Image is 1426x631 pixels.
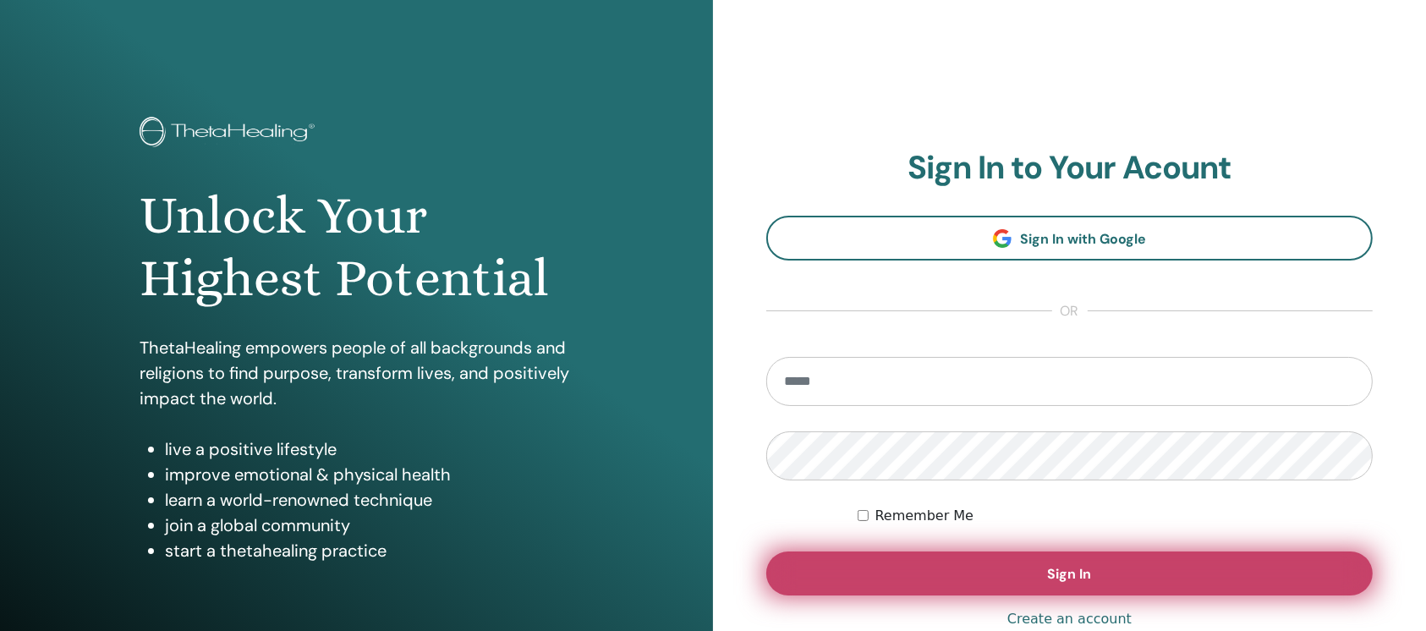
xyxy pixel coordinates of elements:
[766,551,1373,595] button: Sign In
[875,506,974,526] label: Remember Me
[165,462,573,487] li: improve emotional & physical health
[766,149,1373,188] h2: Sign In to Your Acount
[858,506,1373,526] div: Keep me authenticated indefinitely or until I manually logout
[1007,609,1132,629] a: Create an account
[165,513,573,538] li: join a global community
[140,184,573,310] h1: Unlock Your Highest Potential
[165,538,573,563] li: start a thetahealing practice
[1048,565,1092,583] span: Sign In
[1020,230,1146,248] span: Sign In with Google
[766,216,1373,261] a: Sign In with Google
[140,335,573,411] p: ThetaHealing empowers people of all backgrounds and religions to find purpose, transform lives, a...
[165,436,573,462] li: live a positive lifestyle
[1052,301,1088,321] span: or
[165,487,573,513] li: learn a world-renowned technique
